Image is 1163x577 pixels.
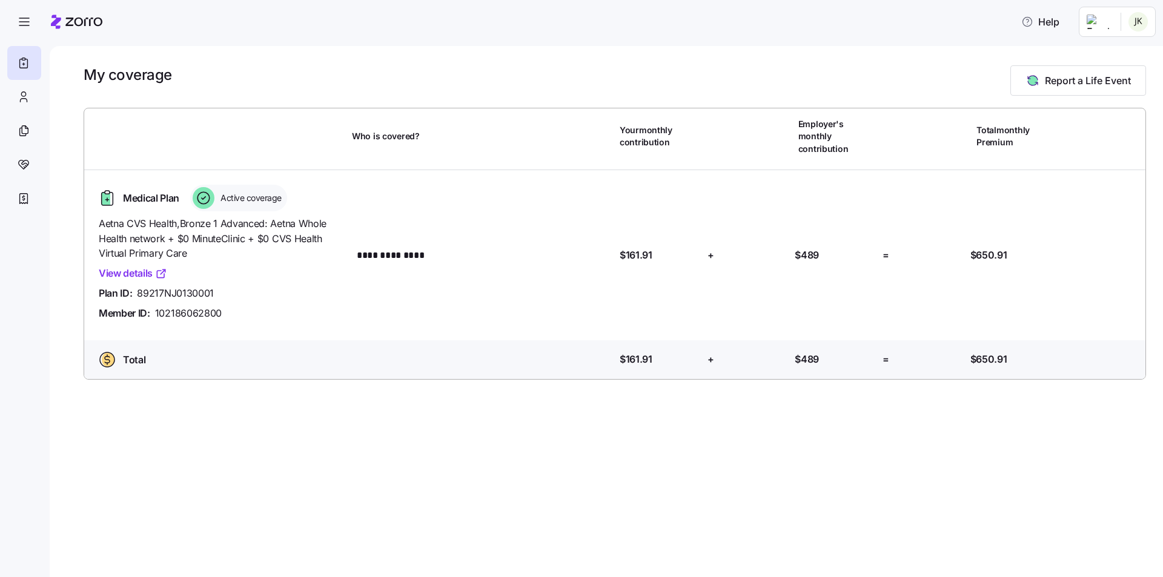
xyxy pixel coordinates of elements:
span: 89217NJ0130001 [137,286,214,301]
span: Medical Plan [123,191,179,206]
span: $489 [795,248,819,263]
span: = [883,248,889,263]
span: + [707,248,714,263]
span: Employer's monthly contribution [798,118,878,155]
span: + [707,352,714,367]
button: Help [1012,10,1069,34]
span: Aetna CVS Health , Bronze 1 Advanced: Aetna Whole Health network + $0 MinuteClinic + $0 CVS Healt... [99,216,342,261]
span: Help [1021,15,1059,29]
span: Total [123,352,145,368]
span: Member ID: [99,306,150,321]
span: Active coverage [217,192,282,204]
img: ad5fa66792cc681e3633056ed3a36f83 [1128,12,1148,31]
span: 102186062800 [155,306,222,321]
span: $489 [795,352,819,367]
h1: My coverage [84,65,172,84]
span: Your monthly contribution [620,124,699,149]
span: $650.91 [970,352,1007,367]
button: Report a Life Event [1010,65,1146,96]
span: Plan ID: [99,286,132,301]
span: Who is covered? [352,130,420,142]
span: Total monthly Premium [976,124,1056,149]
span: $650.91 [970,248,1007,263]
span: = [883,352,889,367]
img: Employer logo [1087,15,1111,29]
span: $161.91 [620,248,652,263]
span: $161.91 [620,352,652,367]
a: View details [99,266,167,281]
span: Report a Life Event [1045,73,1131,88]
